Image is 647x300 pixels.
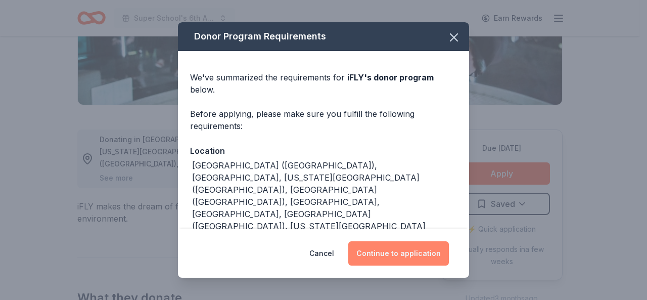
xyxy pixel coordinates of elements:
[190,144,457,157] div: Location
[190,108,457,132] div: Before applying, please make sure you fulfill the following requirements:
[178,22,469,51] div: Donor Program Requirements
[190,71,457,96] div: We've summarized the requirements for below.
[348,241,449,266] button: Continue to application
[309,241,334,266] button: Cancel
[347,72,434,82] span: iFLY 's donor program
